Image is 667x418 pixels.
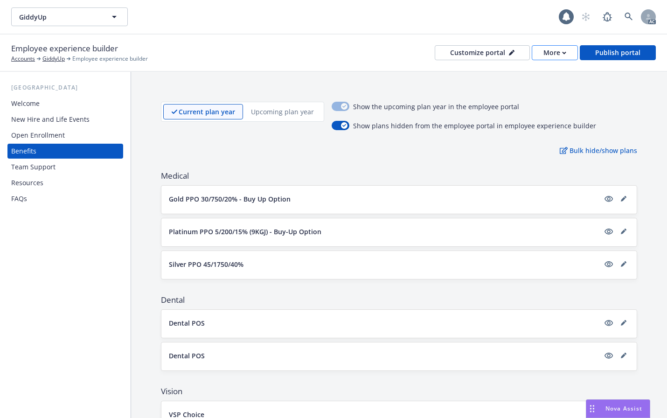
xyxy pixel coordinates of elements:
[7,112,123,127] a: New Hire and Life Events
[618,193,629,204] a: editPencil
[11,42,118,55] span: Employee experience builder
[11,175,43,190] div: Resources
[603,350,614,361] a: visible
[11,144,36,159] div: Benefits
[169,351,205,361] p: Dental POS
[435,45,530,60] button: Customize portal
[353,102,519,113] span: Show the upcoming plan year in the employee portal
[11,55,35,63] a: Accounts
[603,226,614,237] a: visible
[169,227,321,237] p: Platinum PPO 5/200/15% (9KGJ) - Buy-Up Option
[169,194,599,204] button: Gold PPO 30/750/20% - Buy Up Option
[598,7,617,26] a: Report a Bug
[7,96,123,111] a: Welcome
[169,351,599,361] button: Dental POS
[11,112,90,127] div: New Hire and Life Events
[603,258,614,270] a: visible
[72,55,148,63] span: Employee experience builder
[595,46,640,60] div: Publish portal
[19,12,100,22] span: GiddyUp
[179,107,235,117] p: Current plan year
[251,107,314,117] p: Upcoming plan year
[618,317,629,328] a: editPencil
[169,318,599,328] button: Dental POS
[619,7,638,26] a: Search
[532,45,578,60] button: More
[7,191,123,206] a: FAQs
[7,128,123,143] a: Open Enrollment
[11,96,40,111] div: Welcome
[7,175,123,190] a: Resources
[11,7,128,26] button: GiddyUp
[7,83,123,92] div: [GEOGRAPHIC_DATA]
[450,46,514,60] div: Customize portal
[603,193,614,204] a: visible
[618,350,629,361] a: editPencil
[353,121,596,131] span: Show plans hidden from the employee portal in employee experience builder
[161,170,637,181] span: Medical
[161,386,637,397] span: Vision
[169,259,599,269] button: Silver PPO 45/1750/40%
[586,400,598,418] div: Drag to move
[11,191,27,206] div: FAQs
[7,144,123,159] a: Benefits
[618,258,629,270] a: editPencil
[169,227,599,237] button: Platinum PPO 5/200/15% (9KGJ) - Buy-Up Option
[603,317,614,328] a: visible
[618,226,629,237] a: editPencil
[7,160,123,174] a: Team Support
[560,146,637,155] p: Bulk hide/show plans
[580,45,656,60] button: Publish portal
[42,55,65,63] a: GiddyUp
[577,7,595,26] a: Start snowing
[586,399,650,418] button: Nova Assist
[169,318,205,328] p: Dental POS
[11,160,56,174] div: Team Support
[169,259,243,269] p: Silver PPO 45/1750/40%
[11,128,65,143] div: Open Enrollment
[605,404,642,412] span: Nova Assist
[543,46,566,60] div: More
[161,294,637,306] span: Dental
[169,194,291,204] p: Gold PPO 30/750/20% - Buy Up Option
